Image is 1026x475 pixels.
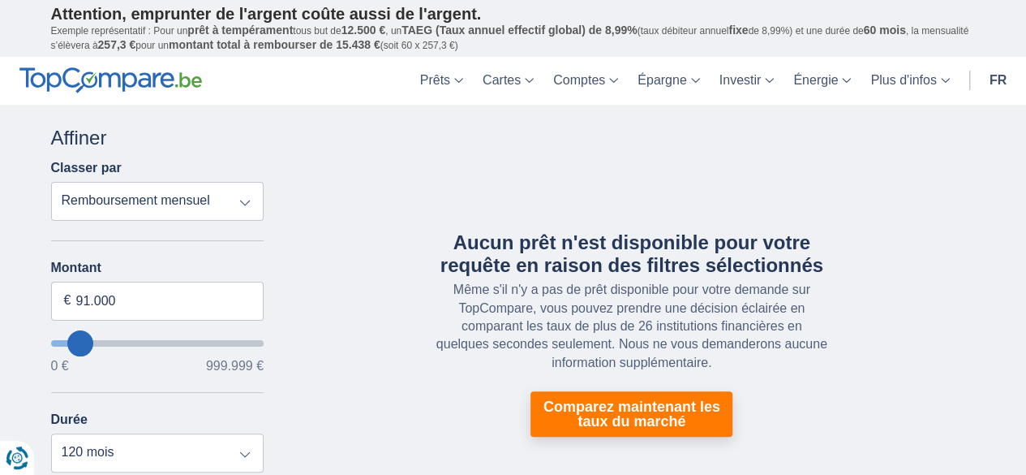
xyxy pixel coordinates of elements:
[612,173,651,212] img: Aucun prêt n'est disponible pour votre requête en raison des filtres sélectionnés
[51,340,264,347] input: wantToBorrow
[861,57,959,105] a: Plus d'infos
[206,360,264,373] span: 999.999 €
[980,57,1016,105] a: fr
[710,57,784,105] a: Investir
[51,4,976,24] p: Attention, emprunter de l'argent coûte aussi de l'argent.
[434,281,830,372] div: Même s'il n'y a pas de prêt disponible pour votre demande sur TopCompare, vous pouvez prendre une...
[51,161,122,175] label: Classer par
[169,38,380,51] span: montant total à rembourser de 15.438 €
[864,24,906,37] span: 60 mois
[19,67,202,93] img: TopCompare
[51,360,69,373] span: 0 €
[530,391,732,437] a: Comparez maintenant les taux du marché
[51,261,264,275] label: Montant
[51,24,976,53] p: Exemple représentatif : Pour un tous but de , un (taux débiteur annuel de 8,99%) et une durée de ...
[628,57,710,105] a: Épargne
[434,231,830,279] div: Aucun prêt n'est disponible pour votre requête en raison des filtres sélectionnés
[410,57,473,105] a: Prêts
[187,24,293,37] span: prêt à tempérament
[51,412,88,427] label: Durée
[51,124,264,152] div: Affiner
[473,57,543,105] a: Cartes
[401,24,637,37] span: TAEG (Taux annuel effectif global) de 8,99%
[783,57,861,105] a: Énergie
[543,57,628,105] a: Comptes
[64,291,71,310] span: €
[341,24,386,37] span: 12.500 €
[98,38,136,51] span: 257,3 €
[728,24,748,37] span: fixe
